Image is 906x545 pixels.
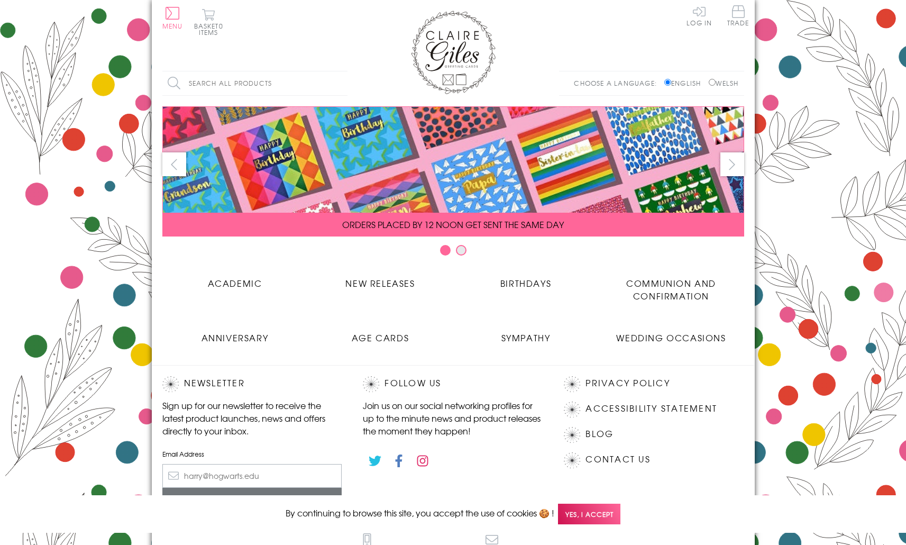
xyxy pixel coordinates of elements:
button: Carousel Page 2 [456,245,466,256]
a: Communion and Confirmation [599,269,744,302]
span: Trade [727,5,749,26]
p: Join us on our social networking profiles for up to the minute news and product releases the mome... [363,399,543,437]
button: next [720,152,744,176]
button: Carousel Page 1 (Current Slide) [440,245,451,256]
label: Email Address [162,449,342,459]
input: Subscribe [162,488,342,512]
p: Choose a language: [574,78,662,88]
span: 0 items [199,21,223,37]
button: prev [162,152,186,176]
a: Privacy Policy [585,376,670,390]
a: New Releases [308,269,453,289]
span: Academic [208,277,262,289]
span: Birthdays [500,277,551,289]
span: Wedding Occasions [616,331,726,344]
h2: Newsletter [162,376,342,392]
a: Anniversary [162,323,308,344]
a: Blog [585,427,614,441]
h2: Follow Us [363,376,543,392]
img: Claire Giles Greetings Cards [411,11,496,94]
span: New Releases [345,277,415,289]
button: Basket0 items [194,8,223,35]
span: Menu [162,21,183,31]
a: Sympathy [453,323,599,344]
input: Welsh [709,79,716,86]
p: Sign up for our newsletter to receive the latest product launches, news and offers directly to yo... [162,399,342,437]
span: Communion and Confirmation [626,277,716,302]
a: Log In [687,5,712,26]
button: Menu [162,7,183,29]
a: Accessibility Statement [585,402,717,416]
a: Contact Us [585,452,650,467]
span: Sympathy [501,331,551,344]
a: Academic [162,269,308,289]
input: English [664,79,671,86]
input: Search [337,71,347,95]
a: Age Cards [308,323,453,344]
a: Birthdays [453,269,599,289]
span: Anniversary [202,331,269,344]
span: Yes, I accept [558,504,620,524]
span: Age Cards [352,331,409,344]
input: Search all products [162,71,347,95]
a: Trade [727,5,749,28]
a: Wedding Occasions [599,323,744,344]
div: Carousel Pagination [162,244,744,261]
label: English [664,78,706,88]
input: harry@hogwarts.edu [162,464,342,488]
span: ORDERS PLACED BY 12 NOON GET SENT THE SAME DAY [342,218,564,231]
label: Welsh [709,78,739,88]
